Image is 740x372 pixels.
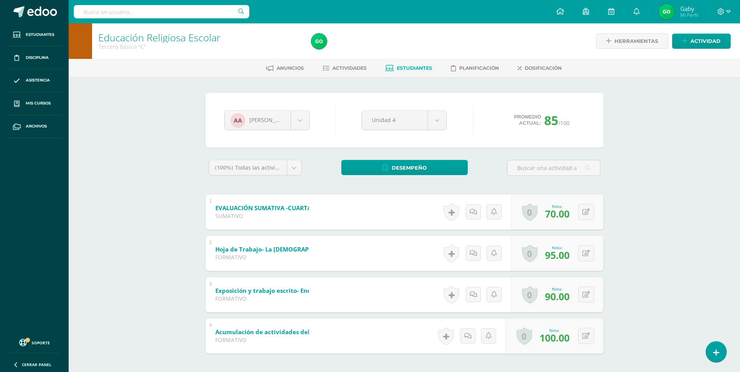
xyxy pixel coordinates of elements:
[215,243,380,256] a: Hoja de Trabajo- La [DEMOGRAPHIC_DATA]
[22,362,51,367] span: Cerrar panel
[26,123,47,129] span: Archivos
[215,212,309,220] div: SUMATIVO
[6,23,62,46] a: Estudiantes
[545,290,570,303] span: 90.00
[215,287,366,294] b: Exposición y trabajo escrito- Encíclica Fratelli Tutti
[6,46,62,69] a: Disciplina
[385,62,432,74] a: Estudiantes
[249,116,293,124] span: [PERSON_NAME]
[323,62,367,74] a: Actividades
[516,327,532,345] a: 0
[231,113,245,128] img: 1aa77a28379428e5f5a1b79e0209e8a9.png
[659,4,674,19] img: 52c6a547d3e5ceb6647bead920684466.png
[266,62,304,74] a: Anuncios
[672,34,731,49] a: Actividad
[341,160,468,175] a: Desempeño
[6,69,62,92] a: Asistencia
[6,92,62,115] a: Mis cursos
[215,202,377,214] a: EVALUACIÓN SUMATIVA -CUARTA UNIDAD
[680,12,698,18] span: Mi Perfil
[26,32,54,38] span: Estudiantes
[311,34,327,49] img: 52c6a547d3e5ceb6647bead920684466.png
[209,160,302,175] a: (100%)Todas las actividades de esta unidad
[215,245,339,253] b: Hoja de Trabajo- La [DEMOGRAPHIC_DATA]
[539,328,570,333] div: Nota:
[514,114,541,126] span: Promedio actual:
[26,100,51,106] span: Mis cursos
[558,119,570,127] span: /100
[98,43,302,50] div: Tercero Básico 'C'
[215,328,341,336] b: Acumulación de actividades del cuaderno.
[451,62,499,74] a: Planificación
[522,203,538,221] a: 0
[26,55,49,61] span: Disciplina
[74,5,249,18] input: Busca un usuario...
[392,161,427,175] span: Desempeño
[6,115,62,138] a: Archivos
[544,112,558,129] span: 85
[98,32,302,43] h1: Educación Religiosa Escolar
[215,253,309,261] div: FORMATIVO
[522,286,538,304] a: 0
[690,34,720,48] span: Actividad
[215,336,309,344] div: FORMATIVO
[508,160,600,175] input: Buscar una actividad aquí...
[680,5,698,12] span: Gaby
[525,65,562,71] span: Dosificación
[9,337,59,347] a: Soporte
[545,286,570,292] div: Nota:
[372,111,418,129] span: Unidad 4
[32,340,50,345] span: Soporte
[539,331,570,344] span: 100.00
[614,34,658,48] span: Herramientas
[215,295,309,302] div: FORMATIVO
[596,34,668,49] a: Herramientas
[397,65,432,71] span: Estudiantes
[215,164,233,171] span: (100%)
[26,77,50,83] span: Asistencia
[545,248,570,262] span: 95.00
[545,245,570,250] div: Nota:
[522,244,538,262] a: 0
[215,326,382,338] a: Acumulación de actividades del cuaderno.
[545,204,570,209] div: Nota:
[225,111,309,130] a: [PERSON_NAME]
[235,164,332,171] span: Todas las actividades de esta unidad
[362,111,446,130] a: Unidad 4
[459,65,499,71] span: Planificación
[215,285,406,297] a: Exposición y trabajo escrito- Encíclica Fratelli Tutti
[332,65,367,71] span: Actividades
[545,207,570,220] span: 70.00
[518,62,562,74] a: Dosificación
[277,65,304,71] span: Anuncios
[215,204,336,212] b: EVALUACIÓN SUMATIVA -CUARTA UNIDAD
[98,31,220,44] a: Educación Religiosa Escolar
